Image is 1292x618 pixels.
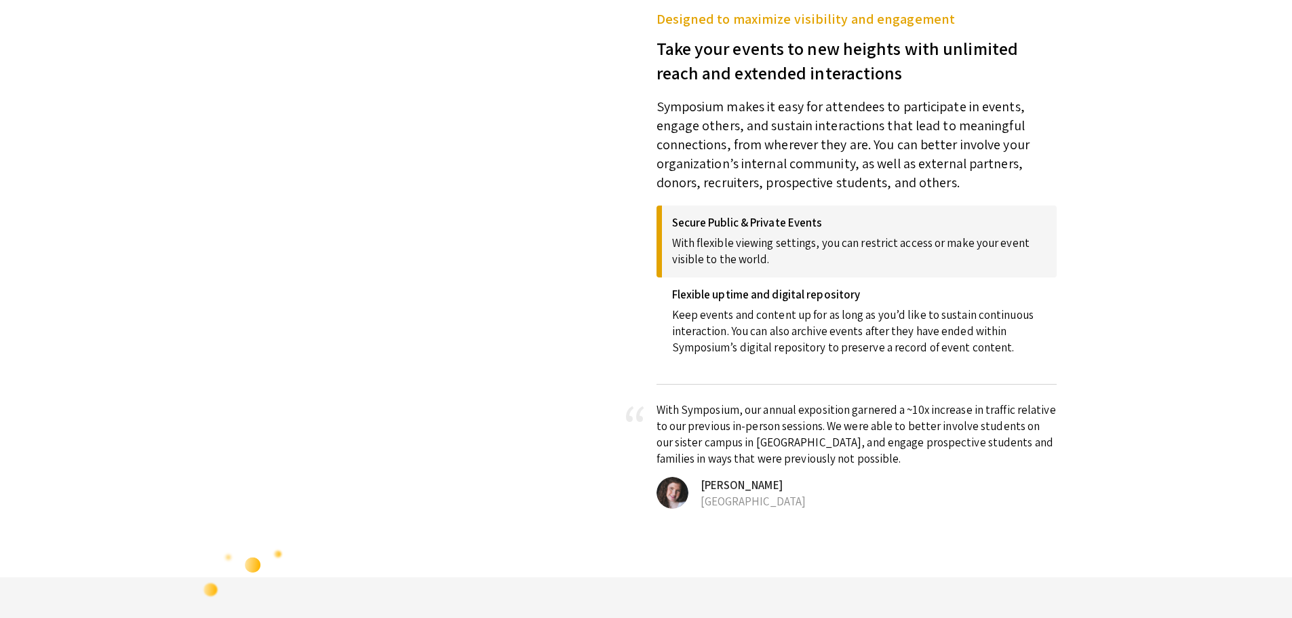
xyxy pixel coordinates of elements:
h3: Take your events to new heights with unlimited reach and extended interactions [657,29,1057,85]
h4: Flexible uptime and digital repository [672,288,1046,301]
h4: [PERSON_NAME] [690,477,1057,493]
p: Keep events and content up for as long as you’d like to sustain continuous interaction. You can a... [672,301,1046,355]
iframe: Chat [10,557,58,608]
p: With flexible viewing settings, you can restrict access or make your event visible to the world. [672,229,1046,267]
h4: Secure Public & Private Events [672,216,1046,229]
img: set-3.png [202,548,283,598]
img: img [657,477,688,509]
p: Symposium makes it easy for attendees to participate in events, engage others, and sustain intera... [657,85,1057,192]
h5: Designed to maximize visibility and engagement [657,9,1057,29]
p: With Symposium, our annual exposition garnered a ~10x increase in traffic relative to our previou... [657,402,1057,467]
p: [GEOGRAPHIC_DATA] [690,493,1057,509]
